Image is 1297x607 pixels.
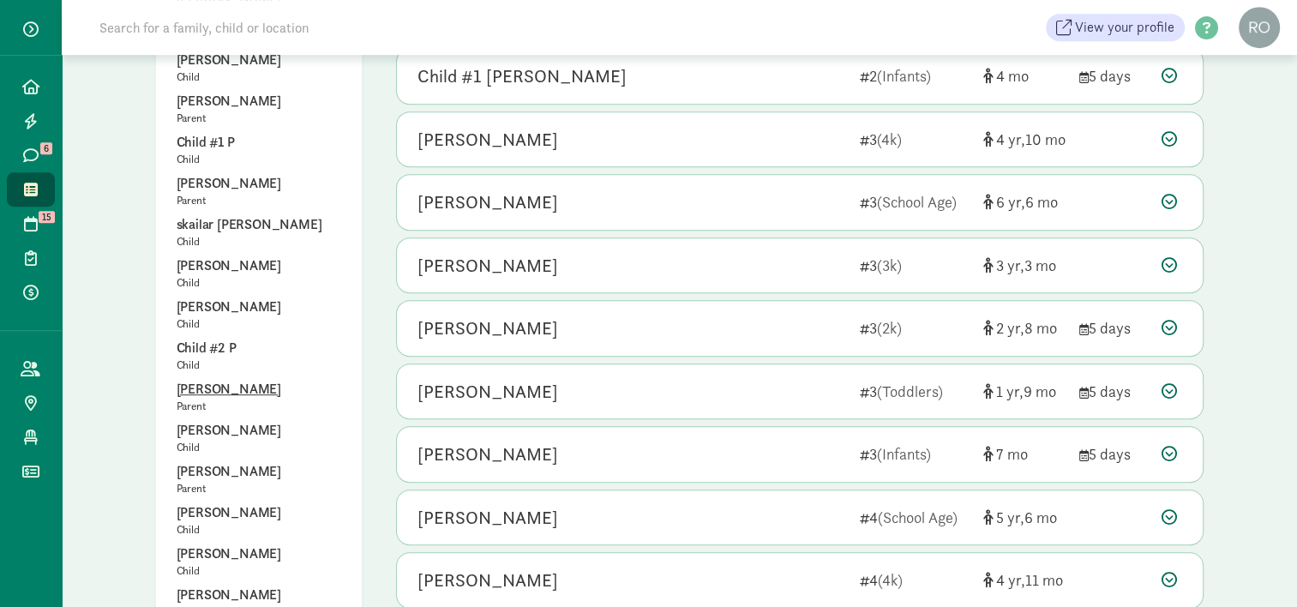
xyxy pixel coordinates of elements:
[1024,508,1057,527] span: 6
[983,128,1066,151] div: [object Object]
[878,508,958,527] span: (School Age)
[983,442,1066,466] div: [object Object]
[1025,570,1063,590] span: 11
[177,70,341,84] p: Child
[417,315,558,342] div: Levi Nicholson
[860,128,970,151] div: 3
[860,442,970,466] div: 3
[177,153,341,166] p: Child
[996,382,1024,401] span: 1
[177,523,341,537] p: Child
[417,63,627,90] div: Child #1 Horne
[1079,316,1148,340] div: 5 days
[1046,14,1185,41] a: View your profile
[983,380,1066,403] div: [object Object]
[40,142,52,154] span: 6
[177,255,341,276] p: [PERSON_NAME]
[177,235,341,249] p: Child
[996,66,1029,86] span: 4
[877,66,931,86] span: (Infants)
[860,316,970,340] div: 3
[1079,442,1148,466] div: 5 days
[417,504,558,532] div: Jesiah Cook
[1024,382,1056,401] span: 9
[177,441,341,454] p: Child
[983,506,1066,529] div: [object Object]
[860,568,970,592] div: 4
[177,502,341,523] p: [PERSON_NAME]
[417,252,558,279] div: Luca Caffera Meidana
[177,379,341,400] p: [PERSON_NAME]
[983,190,1066,213] div: [object Object]
[177,461,341,482] p: [PERSON_NAME]
[177,482,341,496] p: Parent
[877,382,943,401] span: (Toddlers)
[996,255,1024,275] span: 3
[177,276,341,290] p: Child
[996,129,1025,149] span: 4
[177,400,341,413] p: Parent
[177,132,341,153] p: Child #1 P
[177,214,341,235] p: skailar [PERSON_NAME]
[1079,64,1148,87] div: 5 days
[1024,255,1056,275] span: 3
[177,420,341,441] p: [PERSON_NAME]
[177,91,341,111] p: [PERSON_NAME]
[417,567,558,594] div: Caroline Nicklaus
[417,441,558,468] div: Alani Hughes
[1025,192,1058,212] span: 6
[983,254,1066,277] div: [object Object]
[1025,129,1066,149] span: 10
[983,316,1066,340] div: [object Object]
[983,64,1066,87] div: [object Object]
[878,570,903,590] span: (4k)
[417,126,558,153] div: Kruz Bradley
[7,207,55,241] a: 15
[1075,17,1174,38] span: View your profile
[860,64,970,87] div: 2
[417,378,558,406] div: Raegan Floyd
[177,564,341,578] p: Child
[177,317,341,331] p: Child
[89,10,570,45] input: Search for a family, child or location
[996,192,1025,212] span: 6
[1079,380,1148,403] div: 5 days
[877,192,957,212] span: (School Age)
[877,255,902,275] span: (3k)
[877,444,931,464] span: (Infants)
[996,508,1024,527] span: 5
[177,338,341,358] p: Child #2 P
[417,189,558,216] div: Cameron Shepard
[177,544,341,564] p: [PERSON_NAME]
[877,318,902,338] span: (2k)
[1211,525,1297,607] iframe: Chat Widget
[177,173,341,194] p: [PERSON_NAME]
[7,138,55,172] a: 6
[177,194,341,207] p: Parent
[177,585,341,605] p: [PERSON_NAME]
[39,211,55,223] span: 15
[996,318,1024,338] span: 2
[860,506,970,529] div: 4
[860,254,970,277] div: 3
[177,297,341,317] p: [PERSON_NAME]
[860,190,970,213] div: 3
[996,570,1025,590] span: 4
[996,444,1028,464] span: 7
[983,568,1066,592] div: [object Object]
[877,129,902,149] span: (4k)
[1024,318,1057,338] span: 8
[860,380,970,403] div: 3
[177,358,341,372] p: Child
[177,111,341,125] p: Parent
